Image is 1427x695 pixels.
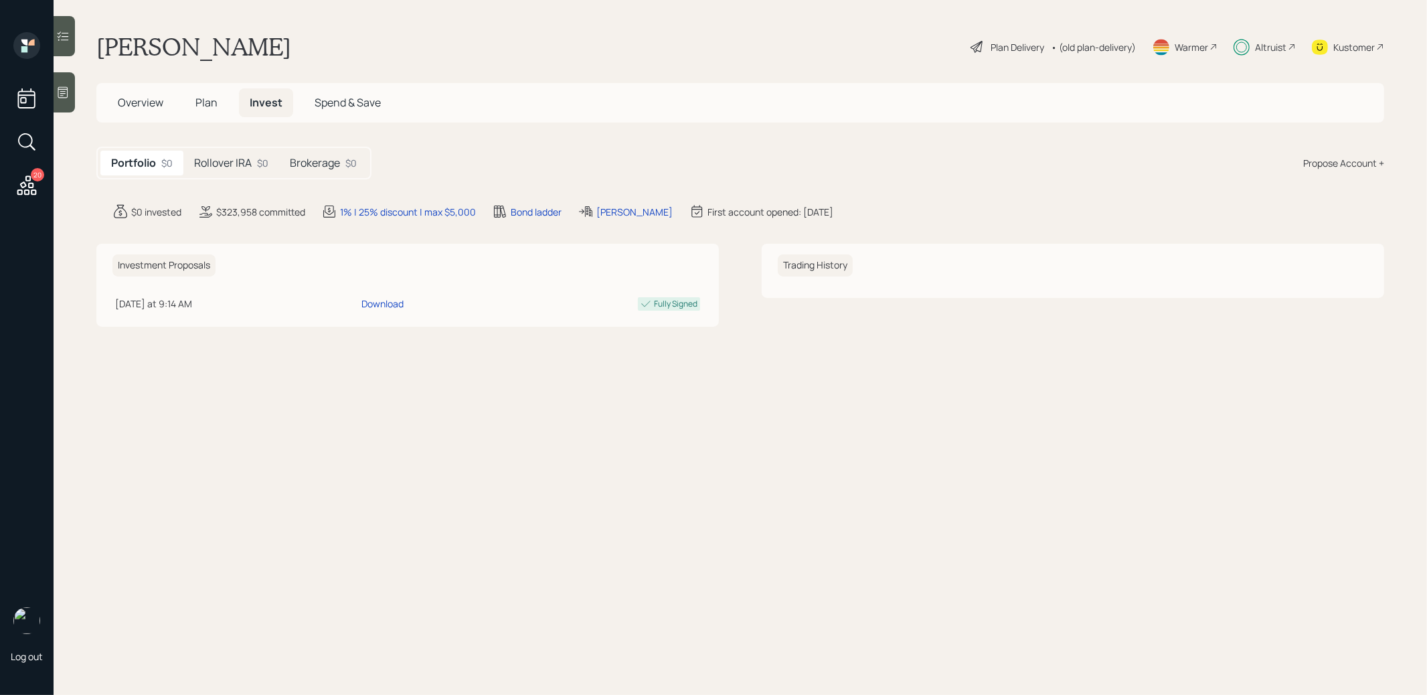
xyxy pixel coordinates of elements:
div: Log out [11,650,43,663]
span: Spend & Save [315,95,381,110]
div: Download [361,297,404,311]
h1: [PERSON_NAME] [96,32,291,62]
h6: Investment Proposals [112,254,216,277]
span: Plan [195,95,218,110]
div: • (old plan-delivery) [1051,40,1136,54]
h5: Portfolio [111,157,156,169]
h6: Trading History [778,254,853,277]
div: Altruist [1255,40,1286,54]
div: Kustomer [1333,40,1375,54]
div: [PERSON_NAME] [596,205,673,219]
div: Propose Account + [1303,156,1384,170]
img: treva-nostdahl-headshot.png [13,607,40,634]
h5: Brokerage [290,157,340,169]
div: $323,958 committed [216,205,305,219]
div: Bond ladder [511,205,562,219]
div: Plan Delivery [991,40,1044,54]
div: $0 invested [131,205,181,219]
div: $0 [257,156,268,170]
div: $0 [161,156,173,170]
h5: Rollover IRA [194,157,252,169]
div: $0 [345,156,357,170]
span: Invest [250,95,282,110]
div: First account opened: [DATE] [707,205,833,219]
div: Warmer [1175,40,1208,54]
div: [DATE] at 9:14 AM [115,297,356,311]
div: Fully Signed [654,298,697,310]
span: Overview [118,95,163,110]
div: 1% | 25% discount | max $5,000 [340,205,476,219]
div: 20 [31,168,44,181]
